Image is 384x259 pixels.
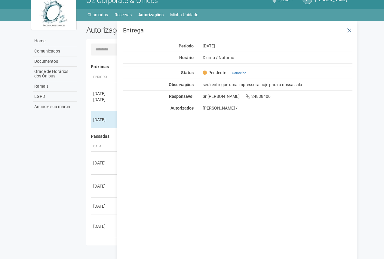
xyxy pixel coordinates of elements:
[88,11,108,19] a: Chamados
[115,11,132,19] a: Reservas
[179,55,194,60] strong: Horário
[181,70,194,75] strong: Status
[229,71,229,75] span: |
[138,11,164,19] a: Autorizações
[169,82,194,87] strong: Observações
[170,106,194,110] strong: Autorizados
[170,11,198,19] a: Minha Unidade
[91,72,118,82] th: Período
[91,142,118,152] th: Data
[93,223,115,229] div: [DATE]
[33,92,77,102] a: LGPD
[93,97,115,103] div: [DATE]
[198,43,357,49] div: [DATE]
[33,81,77,92] a: Ramais
[198,55,357,60] div: Diurno / Noturno
[198,82,357,87] div: será entregue uma impressora hoje para a nossa sala
[93,117,115,123] div: [DATE]
[33,36,77,46] a: Home
[232,71,246,75] a: Cancelar
[33,46,77,56] a: Comunicados
[169,94,194,99] strong: Responsável
[33,56,77,67] a: Documentos
[93,91,115,97] div: [DATE]
[93,160,115,166] div: [DATE]
[93,183,115,189] div: [DATE]
[203,70,226,75] span: Pendente
[33,102,77,112] a: Anuncie sua marca
[123,27,352,33] h3: Entrega
[91,134,349,139] h4: Passadas
[198,94,357,99] div: Sr [PERSON_NAME] 24838400
[179,44,194,48] strong: Período
[203,105,353,111] div: [PERSON_NAME] /
[33,67,77,81] a: Grade de Horários dos Ônibus
[91,65,349,69] h4: Próximas
[93,203,115,209] div: [DATE]
[86,26,215,35] h2: Autorizações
